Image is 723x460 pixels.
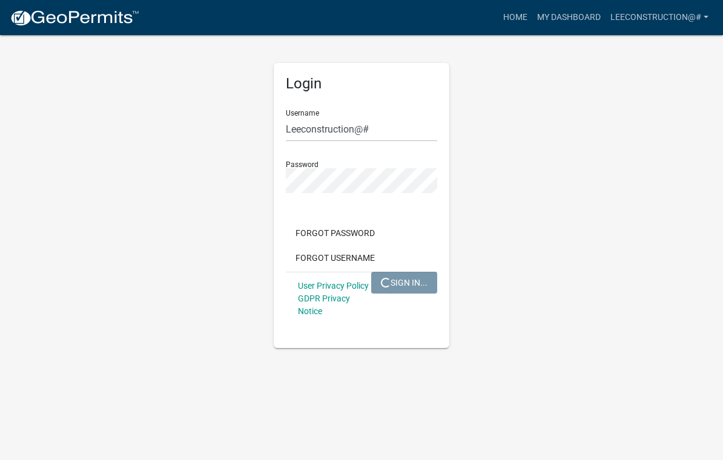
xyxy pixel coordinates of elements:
[606,6,713,29] a: Leeconstruction@#
[371,272,437,294] button: SIGN IN...
[532,6,606,29] a: My Dashboard
[498,6,532,29] a: Home
[381,277,428,287] span: SIGN IN...
[298,294,350,316] a: GDPR Privacy Notice
[286,75,437,93] h5: Login
[298,281,369,291] a: User Privacy Policy
[286,247,385,269] button: Forgot Username
[286,222,385,244] button: Forgot Password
